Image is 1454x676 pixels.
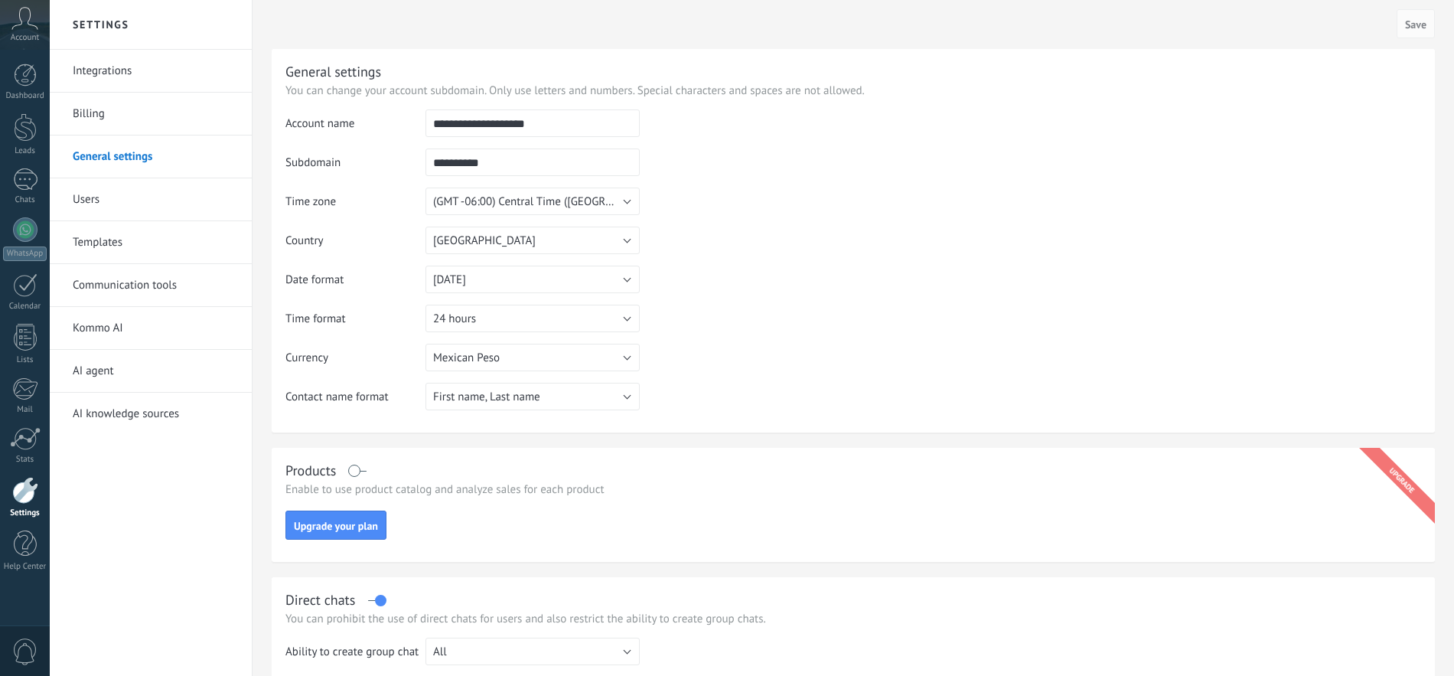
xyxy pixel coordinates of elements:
li: Kommo AI [50,307,252,350]
li: Billing [50,93,252,136]
td: Subdomain [285,149,425,188]
td: Country [285,227,425,266]
p: You can prohibit the use of direct chats for users and also restrict the ability to create group ... [285,612,1421,626]
div: Lists [3,355,47,365]
div: Leads [3,146,47,156]
span: [DATE] [433,273,466,287]
span: Account [11,33,39,43]
li: AI agent [50,350,252,393]
button: Save [1397,9,1435,38]
a: Integrations [73,50,236,93]
li: Integrations [50,50,252,93]
td: Time zone [285,188,425,227]
a: Kommo AI [73,307,236,350]
span: Mexican Peso [433,351,500,365]
button: 24 hours [425,305,640,332]
li: Templates [50,221,252,264]
span: All [433,645,447,659]
a: Billing [73,93,236,136]
div: upgrade [1356,435,1448,527]
div: Products [285,462,336,479]
div: Help Center [3,562,47,572]
span: 24 hours [433,312,476,326]
li: AI knowledge sources [50,393,252,435]
li: Communication tools [50,264,252,307]
td: Contact name format [285,383,425,422]
a: Upgrade your plan [285,518,386,532]
button: First name, Last name [425,383,640,410]
li: Users [50,178,252,221]
button: [DATE] [425,266,640,293]
a: General settings [73,136,236,178]
span: [GEOGRAPHIC_DATA] [433,233,536,248]
a: AI agent [73,350,236,393]
a: Templates [73,221,236,264]
div: Chats [3,195,47,205]
div: Calendar [3,302,47,312]
span: Save [1405,19,1426,30]
li: General settings [50,136,252,178]
span: (GMT -06:00) Central Time ([GEOGRAPHIC_DATA] & [GEOGRAPHIC_DATA]) [433,194,791,209]
span: Upgrade your plan [294,521,378,531]
keeper-lock: Open Keeper Popup [615,114,633,132]
div: General settings [285,63,381,80]
button: Mexican Peso [425,344,640,371]
div: WhatsApp [3,247,47,261]
a: Users [73,178,236,221]
div: Mail [3,405,47,415]
button: (GMT -06:00) Central Time ([GEOGRAPHIC_DATA] & [GEOGRAPHIC_DATA]) [425,188,640,215]
button: [GEOGRAPHIC_DATA] [425,227,640,254]
td: Time format [285,305,425,344]
a: AI knowledge sources [73,393,236,436]
a: Communication tools [73,264,236,307]
div: Stats [3,455,47,465]
button: Upgrade your plan [285,511,386,540]
p: You can change your account subdomain. Only use letters and numbers. Special characters and space... [285,83,1421,98]
td: Account name [285,109,425,149]
span: First name, Last name [433,390,540,404]
button: All [425,638,640,665]
td: Date format [285,266,425,305]
div: Direct chats [285,591,355,609]
div: Enable to use product catalog and analyze sales for each product [285,482,1421,497]
div: Settings [3,508,47,518]
div: Dashboard [3,91,47,101]
td: Currency [285,344,425,383]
